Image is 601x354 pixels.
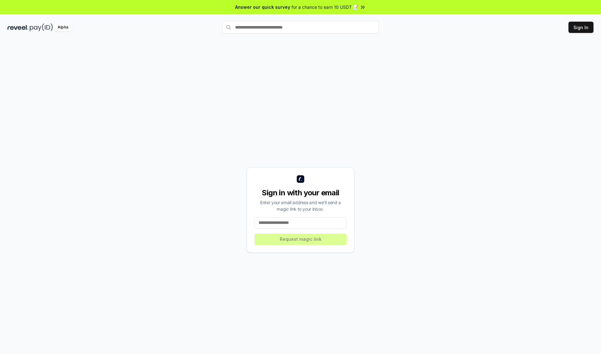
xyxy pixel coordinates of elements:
span: for a chance to earn 10 USDT 📝 [291,4,358,10]
button: Sign In [568,22,593,33]
img: reveel_dark [8,24,28,31]
div: Alpha [54,24,72,31]
img: logo_small [297,175,304,183]
div: Enter your email address and we’ll send a magic link to your inbox. [254,199,347,212]
span: Answer our quick survey [235,4,290,10]
img: pay_id [30,24,53,31]
div: Sign in with your email [254,188,347,198]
